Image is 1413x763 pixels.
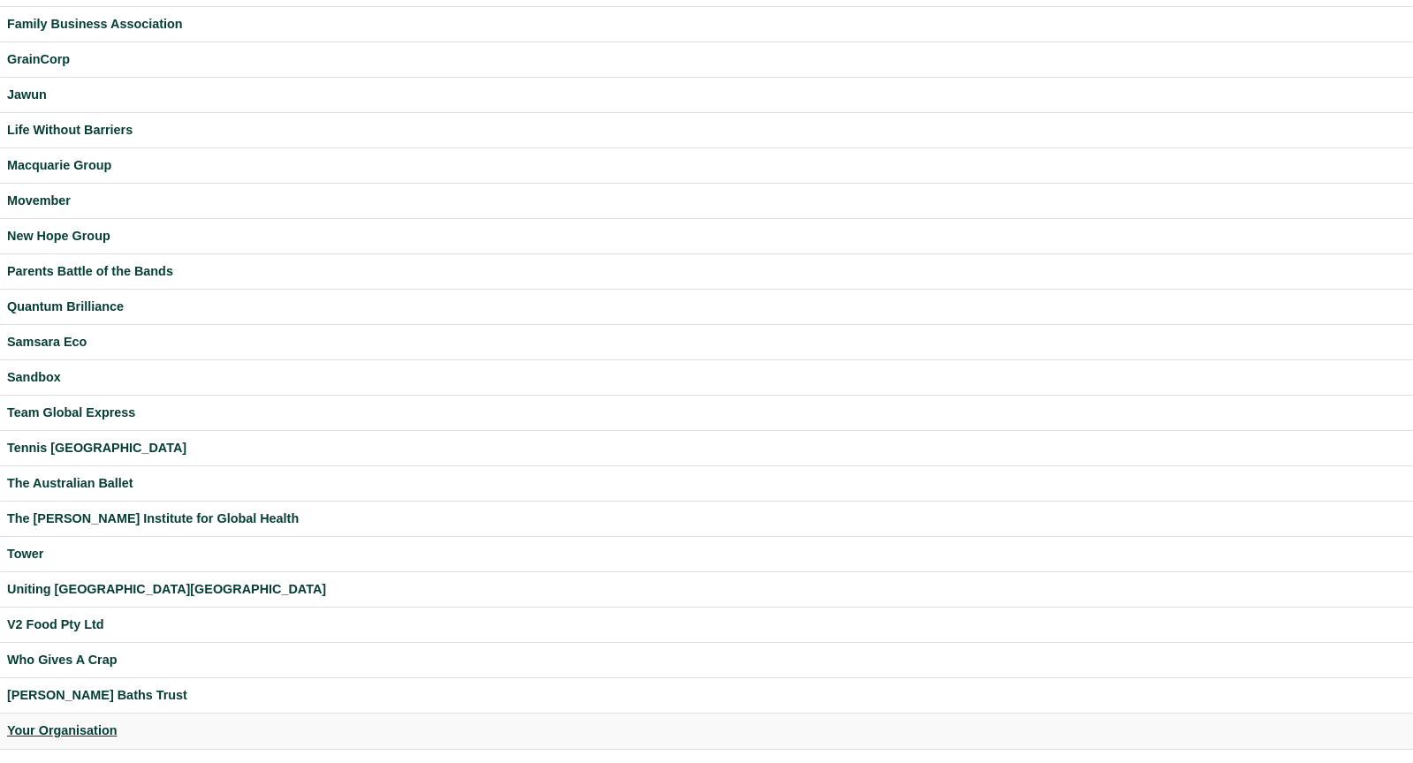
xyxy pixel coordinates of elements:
a: Macquarie Group [7,155,1406,176]
a: Tennis [GEOGRAPHIC_DATA] [7,438,1406,458]
a: Life Without Barriers [7,120,1406,140]
a: Quantum Brilliance [7,297,1406,317]
a: Family Business Association [7,14,1406,34]
a: Parents Battle of the Bands [7,261,1406,282]
a: The [PERSON_NAME] Institute for Global Health [7,509,1406,529]
a: New Hope Group [7,226,1406,246]
a: Team Global Express [7,403,1406,423]
a: Movember [7,191,1406,211]
a: V2 Food Pty Ltd [7,615,1406,635]
a: Tower [7,544,1406,564]
a: Jawun [7,85,1406,105]
a: Who Gives A Crap [7,650,1406,670]
a: Samsara Eco [7,332,1406,352]
a: GrainCorp [7,49,1406,70]
a: Uniting [GEOGRAPHIC_DATA][GEOGRAPHIC_DATA] [7,579,1406,600]
a: Your Organisation [7,721,1406,741]
a: [PERSON_NAME] Baths Trust [7,685,1406,706]
a: Sandbox [7,367,1406,388]
a: The Australian Ballet [7,473,1406,494]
